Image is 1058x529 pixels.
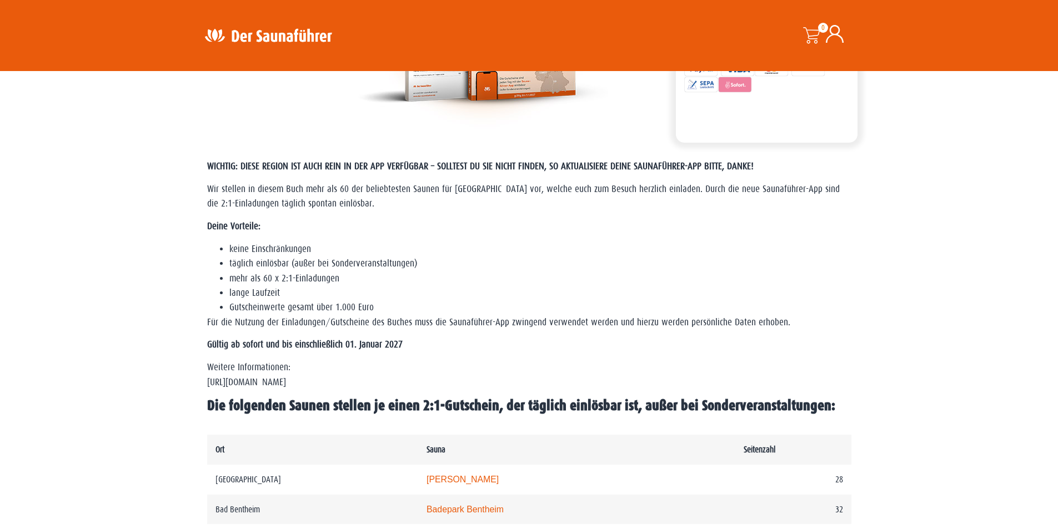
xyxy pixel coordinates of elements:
[215,445,224,454] b: Ort
[207,161,754,172] span: WICHTIG: DIESE REGION IST AUCH REIN IN DER APP VERFÜGBAR – SOLLTEST DU SIE NICHT FINDEN, SO AKTUA...
[207,465,418,495] td: [GEOGRAPHIC_DATA]
[229,256,851,271] li: täglich einlösbar (außer bei Sonderveranstaltungen)
[207,495,418,525] td: Bad Bentheim
[229,286,851,300] li: lange Laufzeit
[207,315,851,330] p: Für die Nutzung der Einladungen/Gutscheine des Buches muss die Saunaführer-App zwingend verwendet...
[207,397,835,414] b: Die folgenden Saunen stellen je einen 2:1-Gutschein, der täglich einlösbar ist, außer bei Sonderv...
[427,505,504,514] a: Badepark Bentheim
[735,495,851,525] td: 32
[207,184,840,209] span: Wir stellen in diesem Buch mehr als 60 der beliebtesten Saunen für [GEOGRAPHIC_DATA] vor, welche ...
[207,339,403,350] strong: Gültig ab sofort und bis einschließlich 01. Januar 2027
[229,300,851,315] li: Gutscheinwerte gesamt über 1.000 Euro
[207,221,260,231] strong: Deine Vorteile:
[735,465,851,495] td: 28
[207,360,851,390] p: Weitere Informationen: [URL][DOMAIN_NAME]
[744,445,775,454] b: Seitenzahl
[427,475,499,484] a: [PERSON_NAME]
[229,242,851,256] li: keine Einschränkungen
[818,23,828,33] span: 0
[229,271,851,286] li: mehr als 60 x 2:1-Einladungen
[427,445,445,454] b: Sauna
